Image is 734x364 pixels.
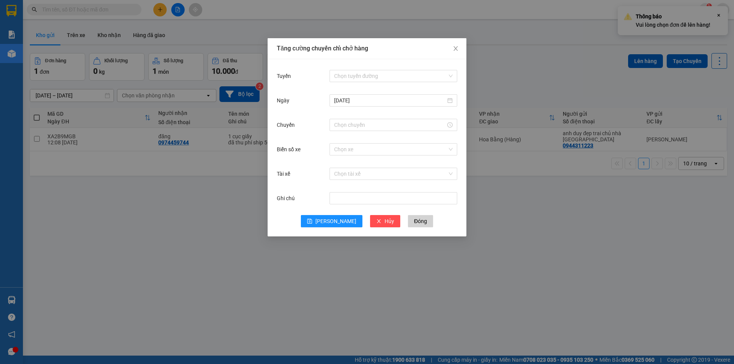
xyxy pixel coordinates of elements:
input: Biển số xe [334,144,447,155]
label: Ngày [277,97,293,104]
input: Tài xế [334,168,447,180]
span: Hủy [385,217,394,225]
label: Biển số xe [277,146,304,152]
input: Chuyến [334,121,446,129]
label: Tài xế [277,171,294,177]
input: Ngày [334,96,446,105]
div: Tăng cường chuyến chỉ chở hàng [277,44,457,53]
span: Đóng [414,217,427,225]
input: Ghi chú [330,192,457,204]
button: Close [445,38,466,60]
label: Ghi chú [277,195,299,201]
span: close [453,45,459,52]
label: Chuyến [277,122,299,128]
button: closeHủy [370,215,400,227]
span: [PERSON_NAME] [315,217,356,225]
button: save[PERSON_NAME] [301,215,362,227]
button: Đóng [408,215,433,227]
span: save [307,218,312,225]
span: close [376,218,382,225]
label: Tuyến [277,73,295,79]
